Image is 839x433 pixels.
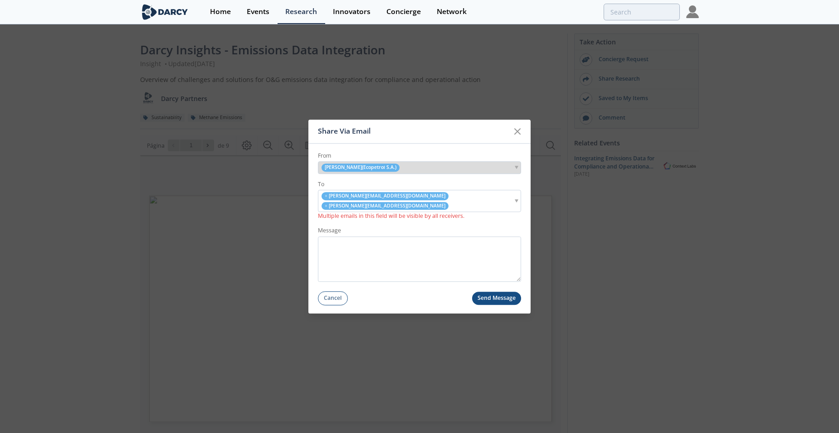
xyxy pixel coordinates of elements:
[318,162,521,174] div: [PERSON_NAME](Ecopetrol S.A.)
[686,5,699,18] img: Profile
[285,8,317,15] div: Research
[325,202,327,209] span: remove element
[318,291,348,305] button: Cancel
[318,152,521,160] label: From
[140,4,190,20] img: logo-wide.svg
[318,123,509,140] div: Share Via Email
[318,212,521,220] p: Multiple emails in this field will be visible by all receivers.
[333,8,371,15] div: Innovators
[210,8,231,15] div: Home
[318,190,521,212] div: remove element [PERSON_NAME][EMAIL_ADDRESS][DOMAIN_NAME] remove element [PERSON_NAME][EMAIL_ADDRE...
[325,193,327,199] span: remove element
[322,202,449,210] li: [PERSON_NAME][EMAIL_ADDRESS][DOMAIN_NAME]
[472,292,522,305] button: Send Message
[318,180,521,188] label: To
[322,164,400,172] span: [PERSON_NAME] ( Ecopetrol S.A. )
[386,8,421,15] div: Concierge
[437,8,467,15] div: Network
[322,192,449,200] li: [PERSON_NAME][EMAIL_ADDRESS][DOMAIN_NAME]
[604,4,680,20] input: Advanced Search
[247,8,269,15] div: Events
[318,227,521,235] label: Message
